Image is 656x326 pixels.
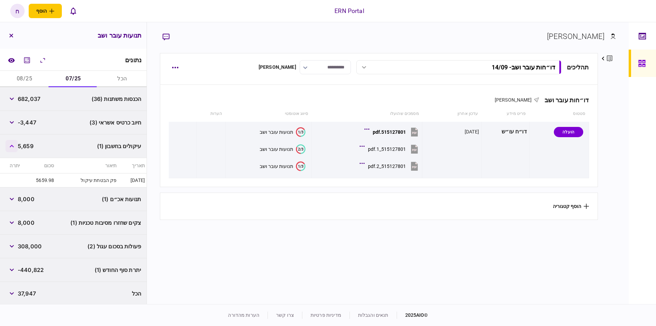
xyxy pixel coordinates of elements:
span: הכל [132,289,141,298]
span: 8,000 [18,219,35,227]
button: מחשבון [21,54,33,66]
div: דו״חות עובר ושב [539,96,589,104]
span: עיקולים בחשבון (1) [97,142,141,150]
div: דו״ח עו״ש [484,124,527,140]
a: הערות מהדורה [228,312,259,318]
button: ח [10,4,25,18]
th: מסמכים שהועלו [312,106,422,122]
button: 515127801_2.pdf [361,158,420,174]
span: תנועות אכ״ם (1) [102,195,141,203]
div: [PERSON_NAME] [547,31,605,42]
td: פק הבטחת עיקול [56,173,118,187]
div: 515127801_1.pdf [368,146,406,152]
th: תיאור [56,158,118,173]
button: 1/3תנועות עובר ושב [260,127,305,137]
div: 515127801.pdf [373,129,406,135]
div: הועלה [554,127,583,137]
button: הרחב\כווץ הכל [37,54,49,66]
th: תאריך [118,158,147,173]
span: יתרת סוף החודש (1) [95,266,141,274]
button: פתח רשימת התראות [66,4,80,18]
span: -440,822 [18,266,44,274]
div: [DATE] [465,128,479,135]
button: 515127801.pdf [366,124,420,140]
div: © 2025 AIO [397,312,428,319]
span: [PERSON_NAME] [495,97,532,103]
span: צקים שחזרו מסיבות טכניות (1) [70,219,141,227]
div: תנועות עובר ושב [260,146,293,152]
span: הכנסות משתנות (36) [92,95,141,103]
td: 5659.98 [22,173,56,187]
div: נתונים [125,57,141,64]
button: 515127801_1.pdf [361,141,420,157]
h3: תנועות עובר ושב [98,32,141,39]
a: מדיניות פרטיות [311,312,341,318]
span: 5,659 [18,142,33,150]
div: [PERSON_NAME] [259,64,296,71]
th: פריט מידע [481,106,529,122]
text: 1/3 [298,164,303,168]
span: חיוב כרטיס אשראי (3) [90,118,141,127]
button: דו״חות עובר ושב- 14/09 [356,60,561,74]
td: [DATE] [118,173,147,187]
text: 2/3 [298,147,303,151]
span: 37,947 [18,289,36,298]
th: הערות [196,106,225,122]
span: -3,447 [18,118,36,127]
button: הכל [98,71,147,87]
th: סיווג אוטומטי [226,106,312,122]
button: הוסף קטגוריה [553,204,589,209]
th: עדכון אחרון [422,106,482,122]
a: צרו קשר [276,312,294,318]
span: פעולות בסכום עגול (2) [87,242,141,250]
a: תנאים והגבלות [358,312,388,318]
div: תהליכים [567,63,589,72]
button: פתח תפריט להוספת לקוח [29,4,62,18]
div: 515127801_2.pdf [368,164,406,169]
div: דו״חות עובר ושב - 14/09 [492,64,555,71]
span: 682,037 [18,95,40,103]
div: תנועות עובר ושב [260,164,293,169]
span: 308,000 [18,242,42,250]
span: 8,000 [18,195,35,203]
div: תנועות עובר ושב [260,129,293,135]
button: 07/25 [49,71,98,87]
text: 1/3 [298,130,303,134]
button: 2/3תנועות עובר ושב [260,144,305,154]
a: השוואה למסמך [5,54,17,66]
div: ERN Portal [334,6,364,15]
th: סטטוס [529,106,589,122]
th: סכום [22,158,56,173]
button: 1/3תנועות עובר ושב [260,161,305,171]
